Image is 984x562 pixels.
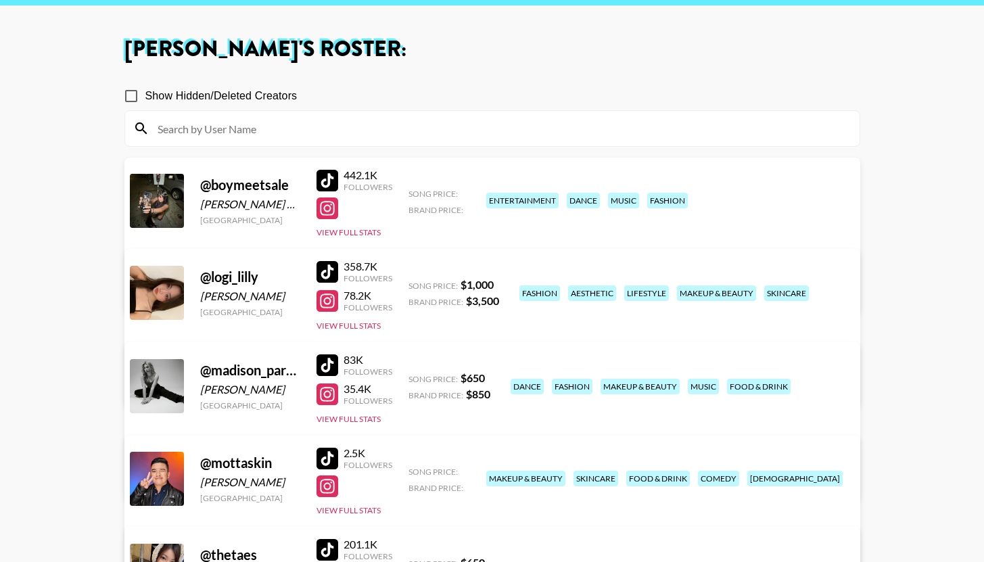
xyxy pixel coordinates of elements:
div: skincare [573,471,618,486]
span: Show Hidden/Deleted Creators [145,88,298,104]
strong: $ 850 [466,388,490,400]
div: Followers [344,460,392,470]
span: Brand Price: [408,390,463,400]
input: Search by User Name [149,118,851,139]
span: Song Price: [408,374,458,384]
span: Song Price: [408,281,458,291]
div: makeup & beauty [677,285,756,301]
div: @ boymeetsale [200,177,300,193]
div: 201.1K [344,538,392,551]
div: fashion [552,379,592,394]
div: [PERSON_NAME] de [PERSON_NAME] [200,197,300,211]
div: 442.1K [344,168,392,182]
div: food & drink [626,471,690,486]
div: [PERSON_NAME] [200,475,300,489]
div: food & drink [727,379,791,394]
div: 78.2K [344,289,392,302]
button: View Full Stats [317,321,381,331]
div: [GEOGRAPHIC_DATA] [200,493,300,503]
div: comedy [698,471,739,486]
button: View Full Stats [317,227,381,237]
div: Followers [344,302,392,312]
div: music [608,193,639,208]
div: makeup & beauty [486,471,565,486]
div: [GEOGRAPHIC_DATA] [200,307,300,317]
div: dance [511,379,544,394]
div: fashion [519,285,560,301]
div: [PERSON_NAME] [200,383,300,396]
span: Brand Price: [408,297,463,307]
h1: [PERSON_NAME] 's Roster: [124,39,860,60]
div: @ logi_lilly [200,268,300,285]
div: @ madison_parkinson1 [200,362,300,379]
div: makeup & beauty [601,379,680,394]
div: dance [567,193,600,208]
strong: $ 1,000 [461,278,494,291]
div: lifestyle [624,285,669,301]
div: Followers [344,367,392,377]
span: Song Price: [408,467,458,477]
div: Followers [344,273,392,283]
div: aesthetic [568,285,616,301]
div: [DEMOGRAPHIC_DATA] [747,471,843,486]
div: 358.7K [344,260,392,273]
div: @ mottaskin [200,454,300,471]
div: music [688,379,719,394]
span: Brand Price: [408,483,463,493]
div: entertainment [486,193,559,208]
div: skincare [764,285,809,301]
div: [PERSON_NAME] [200,289,300,303]
span: Song Price: [408,189,458,199]
span: Brand Price: [408,205,463,215]
div: Followers [344,396,392,406]
div: [GEOGRAPHIC_DATA] [200,215,300,225]
div: [GEOGRAPHIC_DATA] [200,400,300,411]
div: fashion [647,193,688,208]
div: Followers [344,551,392,561]
div: 2.5K [344,446,392,460]
div: Followers [344,182,392,192]
button: View Full Stats [317,414,381,424]
strong: $ 3,500 [466,294,499,307]
button: View Full Stats [317,505,381,515]
div: 83K [344,353,392,367]
strong: $ 650 [461,371,485,384]
div: 35.4K [344,382,392,396]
